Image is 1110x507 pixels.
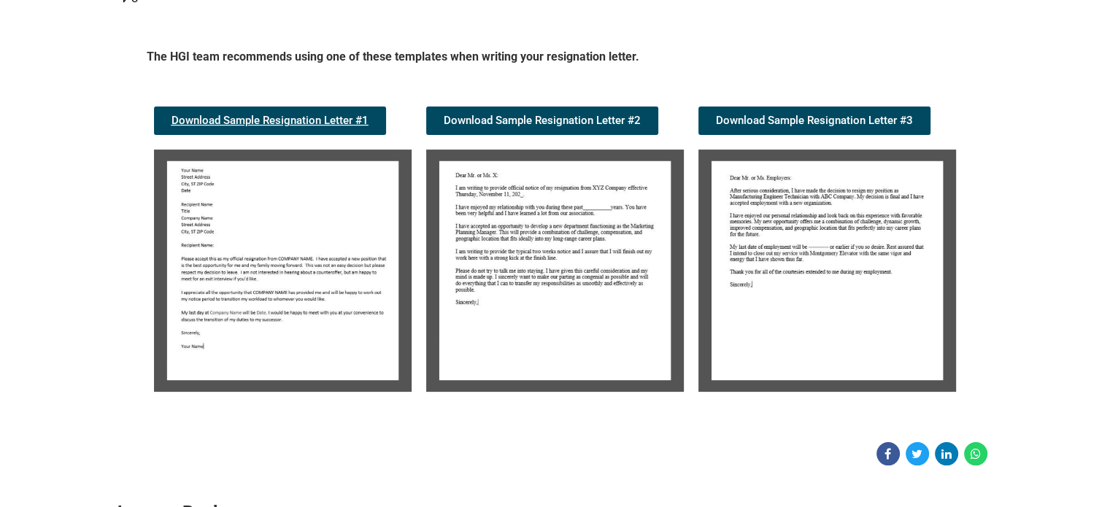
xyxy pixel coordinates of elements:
[935,442,958,465] a: Share on Linkedin
[154,107,386,135] a: Download Sample Resignation Letter #1
[906,442,929,465] a: Share on Twitter
[426,107,658,135] a: Download Sample Resignation Letter #2
[171,115,369,126] span: Download Sample Resignation Letter #1
[698,107,930,135] a: Download Sample Resignation Letter #3
[876,442,900,465] a: Share on Facebook
[444,115,641,126] span: Download Sample Resignation Letter #2
[964,442,987,465] a: Share on WhatsApp
[147,49,964,70] h5: The HGI team recommends using one of these templates when writing your resignation letter.
[716,115,913,126] span: Download Sample Resignation Letter #3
